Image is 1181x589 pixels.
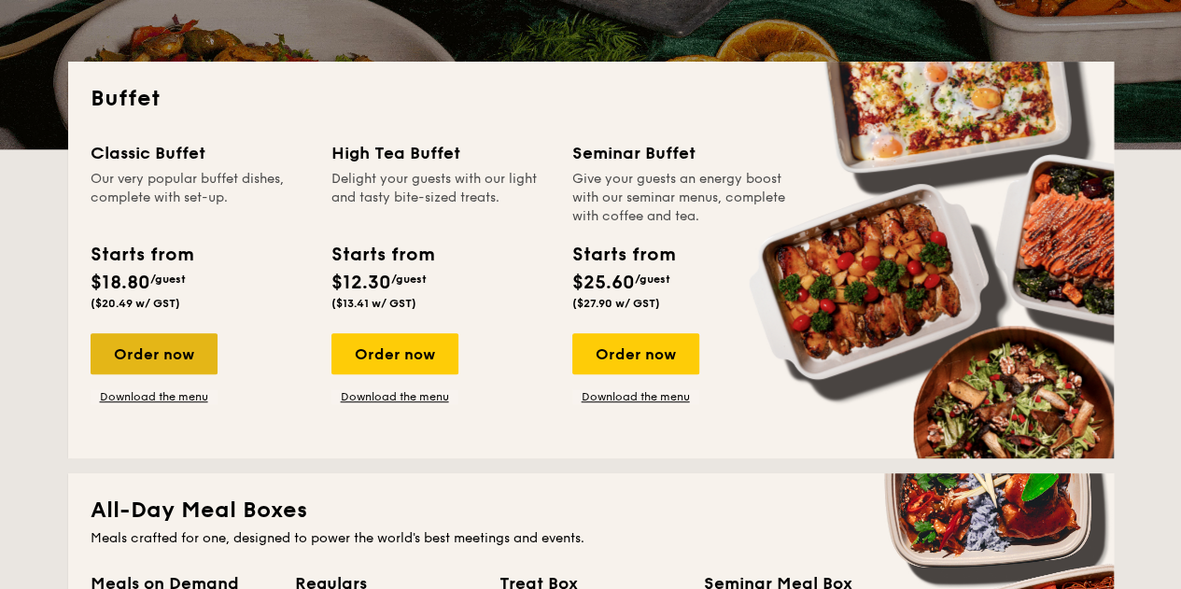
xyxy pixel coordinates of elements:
span: ($13.41 w/ GST) [331,297,416,310]
span: ($27.90 w/ GST) [572,297,660,310]
div: High Tea Buffet [331,140,550,166]
span: /guest [150,273,186,286]
div: Meals crafted for one, designed to power the world's best meetings and events. [91,529,1091,548]
a: Download the menu [331,389,458,404]
div: Order now [331,333,458,374]
div: Our very popular buffet dishes, complete with set-up. [91,170,309,226]
div: Order now [572,333,699,374]
a: Download the menu [572,389,699,404]
div: Classic Buffet [91,140,309,166]
div: Seminar Buffet [572,140,791,166]
h2: Buffet [91,84,1091,114]
span: /guest [391,273,427,286]
span: $25.60 [572,272,635,294]
div: Starts from [331,241,433,269]
span: /guest [635,273,670,286]
span: $12.30 [331,272,391,294]
div: Starts from [91,241,192,269]
span: ($20.49 w/ GST) [91,297,180,310]
div: Give your guests an energy boost with our seminar menus, complete with coffee and tea. [572,170,791,226]
span: $18.80 [91,272,150,294]
div: Order now [91,333,218,374]
h2: All-Day Meal Boxes [91,496,1091,526]
div: Starts from [572,241,674,269]
div: Delight your guests with our light and tasty bite-sized treats. [331,170,550,226]
a: Download the menu [91,389,218,404]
